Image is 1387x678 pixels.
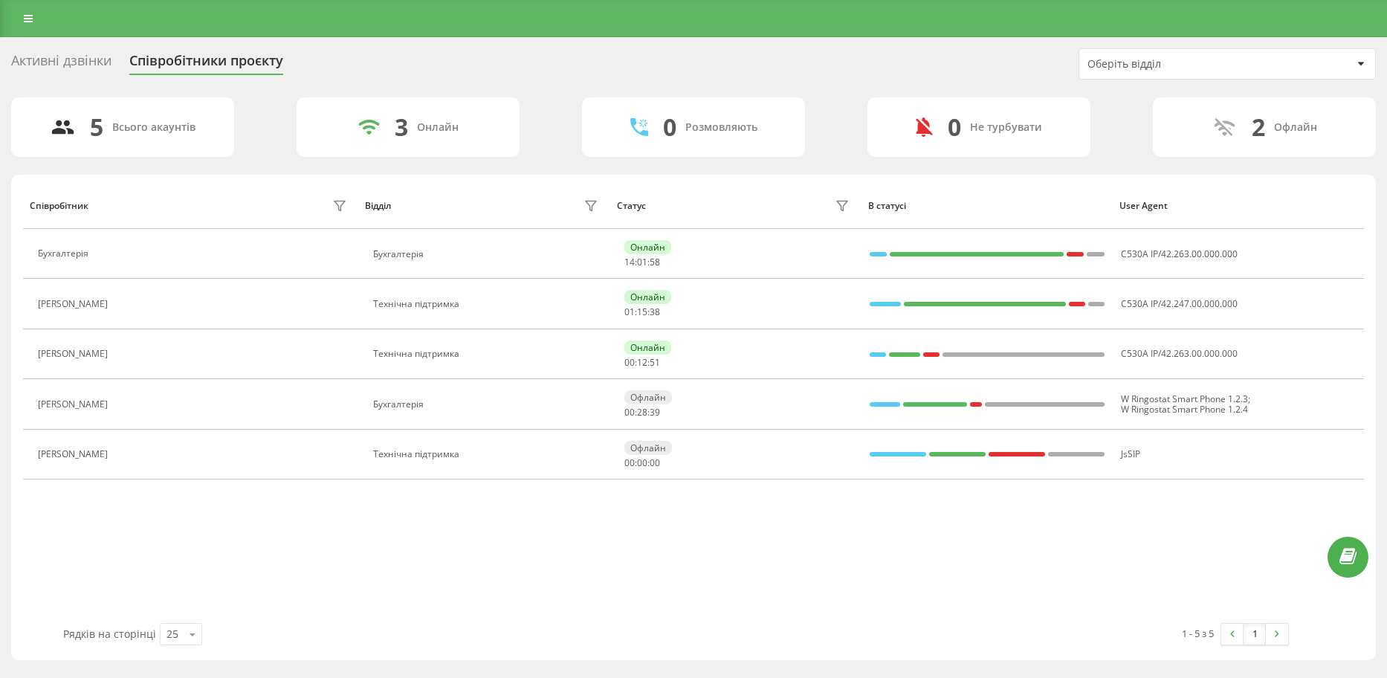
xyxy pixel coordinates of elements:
div: [PERSON_NAME] [38,299,111,309]
span: C530A IP/42.263.00.000.000 [1121,248,1238,260]
span: 00 [650,456,660,469]
span: 00 [624,356,635,369]
span: 38 [650,306,660,318]
span: C530A IP/42.247.00.000.000 [1121,297,1238,310]
div: 3 [395,113,408,141]
div: Розмовляють [685,121,757,134]
span: 00 [624,406,635,419]
div: Онлайн [624,340,671,355]
span: W Ringostat Smart Phone 1.2.4 [1121,403,1248,416]
div: Всього акаунтів [112,121,195,134]
div: 5 [90,113,103,141]
div: : : [624,257,660,268]
div: Технічна підтримка [373,299,601,309]
span: W Ringostat Smart Phone 1.2.3 [1121,393,1248,405]
span: 39 [650,406,660,419]
div: : : [624,458,660,468]
div: Оберіть відділ [1087,58,1265,71]
div: 0 [948,113,961,141]
div: 1 - 5 з 5 [1182,626,1214,641]
div: Онлайн [624,290,671,304]
div: Технічна підтримка [373,349,601,359]
div: [PERSON_NAME] [38,449,111,459]
a: 1 [1244,624,1266,645]
span: 12 [637,356,647,369]
div: Онлайн [624,240,671,254]
div: Статус [617,201,646,211]
div: 25 [166,627,178,642]
div: [PERSON_NAME] [38,399,111,410]
span: 14 [624,256,635,268]
div: Співробітник [30,201,88,211]
div: Не турбувати [970,121,1042,134]
div: Співробітники проєкту [129,53,283,76]
div: User Agent [1119,201,1357,211]
span: 01 [637,256,647,268]
span: 58 [650,256,660,268]
div: [PERSON_NAME] [38,349,111,359]
div: Бухгалтерія [373,399,601,410]
span: 00 [637,456,647,469]
div: : : [624,307,660,317]
div: Бухгалтерія [373,249,601,259]
span: 15 [637,306,647,318]
div: : : [624,407,660,418]
span: 51 [650,356,660,369]
div: Відділ [365,201,391,211]
div: : : [624,358,660,368]
span: 00 [624,456,635,469]
div: В статусі [868,201,1105,211]
span: 28 [637,406,647,419]
div: Активні дзвінки [11,53,111,76]
div: Офлайн [624,390,672,404]
div: Офлайн [624,441,672,455]
span: 01 [624,306,635,318]
div: Офлайн [1274,121,1317,134]
span: C530A IP/42.263.00.000.000 [1121,347,1238,360]
div: 2 [1252,113,1265,141]
span: JsSIP [1121,448,1140,460]
div: Онлайн [417,121,459,134]
div: Бухгалтерія [38,248,92,259]
div: Технічна підтримка [373,449,601,459]
span: Рядків на сторінці [63,627,156,641]
div: 0 [663,113,676,141]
